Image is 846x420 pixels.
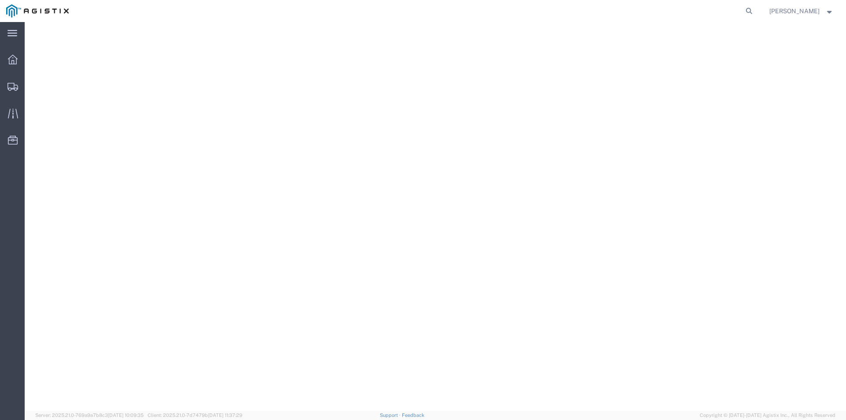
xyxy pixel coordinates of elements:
[35,413,144,418] span: Server: 2025.21.0-769a9a7b8c3
[25,22,846,411] iframe: FS Legacy Container
[108,413,144,418] span: [DATE] 10:09:35
[700,412,835,419] span: Copyright © [DATE]-[DATE] Agistix Inc., All Rights Reserved
[6,4,69,18] img: logo
[402,413,424,418] a: Feedback
[208,413,242,418] span: [DATE] 11:37:29
[769,6,834,16] button: [PERSON_NAME]
[148,413,242,418] span: Client: 2025.21.0-7d7479b
[380,413,402,418] a: Support
[769,6,820,16] span: Craig Clark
